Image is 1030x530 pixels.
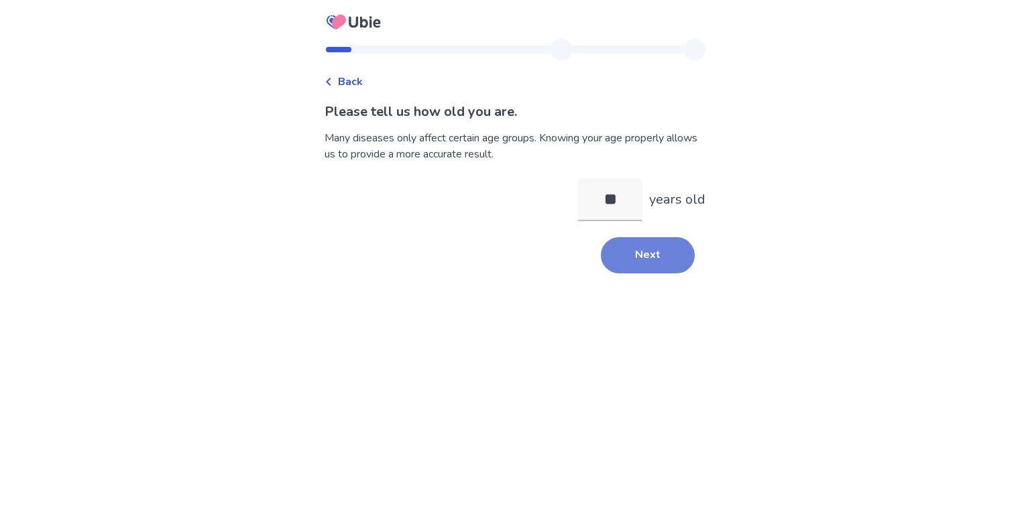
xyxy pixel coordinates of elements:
[601,237,695,273] button: Next
[325,130,705,162] div: Many diseases only affect certain age groups. Knowing your age properly allows us to provide a mo...
[325,102,705,122] p: Please tell us how old you are.
[649,190,705,210] p: years old
[338,74,363,90] span: Back
[578,178,642,221] input: years old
